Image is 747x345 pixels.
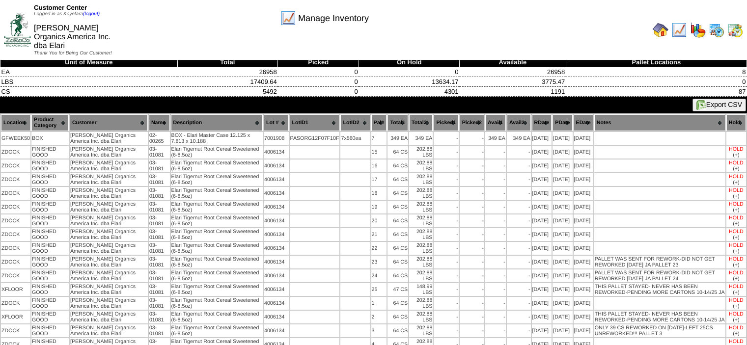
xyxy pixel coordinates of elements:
[485,187,506,200] td: -
[290,132,340,145] td: PASORG12F07F10F
[507,297,531,310] td: -
[409,311,433,323] td: 202.88 LBS
[0,87,178,97] td: CS
[264,256,289,268] td: 4006134
[31,187,69,200] td: FINISHED GOOD
[171,256,263,268] td: Elari Tigernut Root Cereal Sweetened (6-8.5oz)
[387,242,408,255] td: 64 CS
[387,201,408,213] td: 64 CS
[171,187,263,200] td: Elari Tigernut Root Cereal Sweetened (6-8.5oz)
[409,201,433,213] td: 202.88 LBS
[532,132,552,145] td: [DATE]
[171,242,263,255] td: Elari Tigernut Root Cereal Sweetened (6-8.5oz)
[507,159,531,172] td: -
[371,159,387,172] td: 16
[171,114,263,131] th: Description
[460,214,484,227] td: -
[532,201,552,213] td: [DATE]
[171,214,263,227] td: Elari Tigernut Root Cereal Sweetened (6-8.5oz)
[485,242,506,255] td: -
[594,256,725,268] td: PALLET WAS SENT FOR REWORK-DID NOT GET REWORKED [DATE] JA PALLET 23
[371,228,387,241] td: 21
[264,159,289,172] td: 4006134
[409,173,433,186] td: 202.88 LBS
[434,228,458,241] td: -
[574,146,593,159] td: [DATE]
[485,173,506,186] td: -
[409,214,433,227] td: 202.88 LBS
[149,297,170,310] td: 03-01081
[177,67,278,77] td: 26958
[409,187,433,200] td: 202.88 LBS
[574,256,593,268] td: [DATE]
[434,187,458,200] td: -
[264,283,289,296] td: 4006134
[149,187,170,200] td: 03-01081
[409,242,433,255] td: 202.88 LBS
[729,242,744,248] div: HOLD
[409,256,433,268] td: 202.88 LBS
[729,187,744,193] div: HOLD
[434,283,458,296] td: -
[485,283,506,296] td: -
[31,201,69,213] td: FINISHED GOOD
[70,146,148,159] td: [PERSON_NAME] Organics America Inc. dba Elari
[1,114,30,131] th: Location
[553,242,572,255] td: [DATE]
[594,269,725,282] td: PALLET WAS SENT FOR REWORK-DID NOT GET REWORKED [DATE] JA PALLET 24
[574,297,593,310] td: [DATE]
[460,67,566,77] td: 26958
[733,221,739,227] div: (+)
[371,187,387,200] td: 18
[264,242,289,255] td: 4006134
[1,242,30,255] td: ZDOCK
[733,248,739,254] div: (+)
[371,256,387,268] td: 23
[387,311,408,323] td: 64 CS
[31,173,69,186] td: FINISHED GOOD
[733,276,739,282] div: (+)
[409,159,433,172] td: 202.88 LBS
[409,283,433,296] td: 148.99 LBS
[280,10,296,26] img: line_graph.gif
[553,187,572,200] td: [DATE]
[70,173,148,186] td: [PERSON_NAME] Organics America Inc. dba Elari
[171,228,263,241] td: Elari Tigernut Root Cereal Sweetened (6-8.5oz)
[460,201,484,213] td: -
[460,269,484,282] td: -
[532,283,552,296] td: [DATE]
[653,22,668,38] img: home.gif
[692,99,746,111] button: Export CSV
[507,114,531,131] th: Avail2
[507,187,531,200] td: -
[507,214,531,227] td: -
[574,187,593,200] td: [DATE]
[553,297,572,310] td: [DATE]
[594,114,725,131] th: Notes
[553,159,572,172] td: [DATE]
[507,201,531,213] td: -
[460,187,484,200] td: -
[31,228,69,241] td: FINISHED GOOD
[566,87,747,97] td: 87
[359,67,460,77] td: 0
[729,297,744,303] div: HOLD
[460,228,484,241] td: -
[532,159,552,172] td: [DATE]
[574,159,593,172] td: [DATE]
[727,22,743,38] img: calendarinout.gif
[171,159,263,172] td: Elari Tigernut Root Cereal Sweetened (6-8.5oz)
[460,297,484,310] td: -
[264,187,289,200] td: 4006134
[553,173,572,186] td: [DATE]
[733,180,739,186] div: (+)
[532,114,552,131] th: RDate
[409,228,433,241] td: 202.88 LBS
[729,229,744,235] div: HOLD
[696,100,706,110] img: excel.gif
[485,159,506,172] td: -
[485,297,506,310] td: -
[726,114,746,131] th: Hold
[171,173,263,186] td: Elari Tigernut Root Cereal Sweetened (6-8.5oz)
[507,146,531,159] td: -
